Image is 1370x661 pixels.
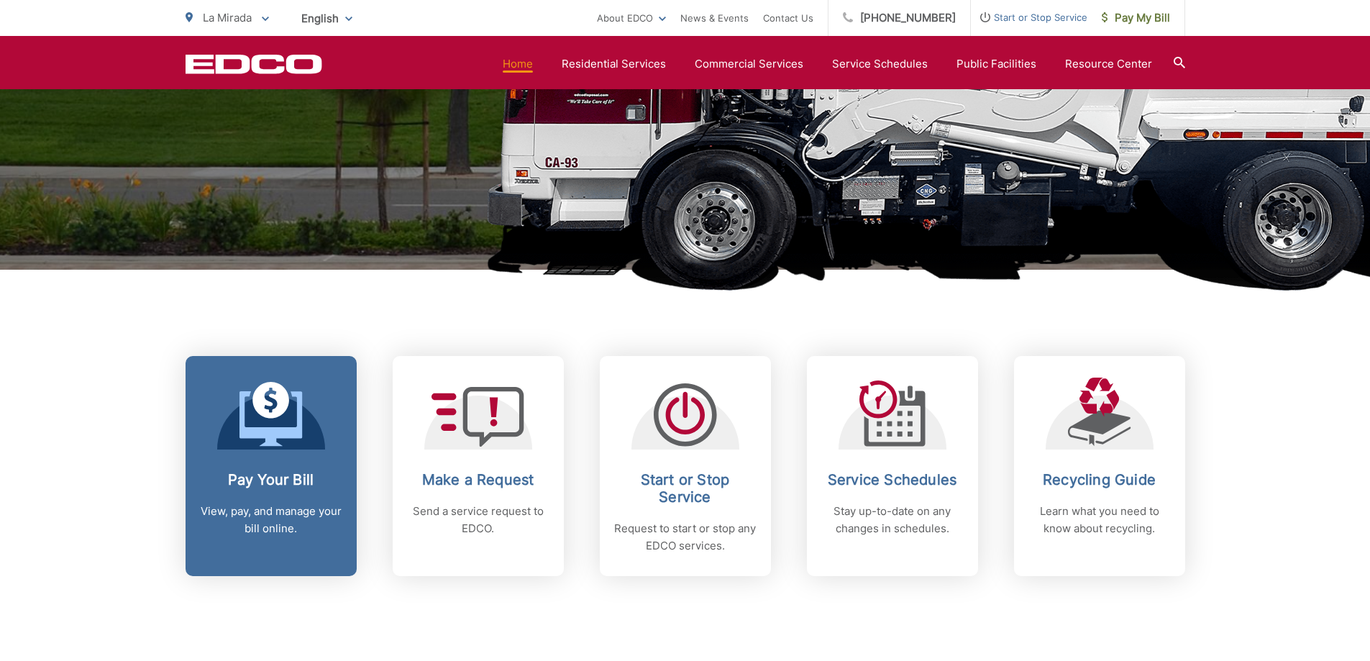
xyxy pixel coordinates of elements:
a: Public Facilities [956,55,1036,73]
p: View, pay, and manage your bill online. [200,503,342,537]
a: About EDCO [597,9,666,27]
h2: Recycling Guide [1028,471,1171,488]
a: Commercial Services [695,55,803,73]
h2: Start or Stop Service [614,471,757,506]
h2: Make a Request [407,471,549,488]
a: Make a Request Send a service request to EDCO. [393,356,564,576]
p: Request to start or stop any EDCO services. [614,520,757,555]
a: Service Schedules [832,55,928,73]
a: News & Events [680,9,749,27]
a: Residential Services [562,55,666,73]
a: Resource Center [1065,55,1152,73]
span: La Mirada [203,11,252,24]
h2: Service Schedules [821,471,964,488]
a: Home [503,55,533,73]
a: Pay Your Bill View, pay, and manage your bill online. [186,356,357,576]
a: Contact Us [763,9,813,27]
span: Pay My Bill [1102,9,1170,27]
a: Recycling Guide Learn what you need to know about recycling. [1014,356,1185,576]
p: Send a service request to EDCO. [407,503,549,537]
span: English [291,6,363,31]
h2: Pay Your Bill [200,471,342,488]
a: Service Schedules Stay up-to-date on any changes in schedules. [807,356,978,576]
p: Stay up-to-date on any changes in schedules. [821,503,964,537]
p: Learn what you need to know about recycling. [1028,503,1171,537]
a: EDCD logo. Return to the homepage. [186,54,322,74]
